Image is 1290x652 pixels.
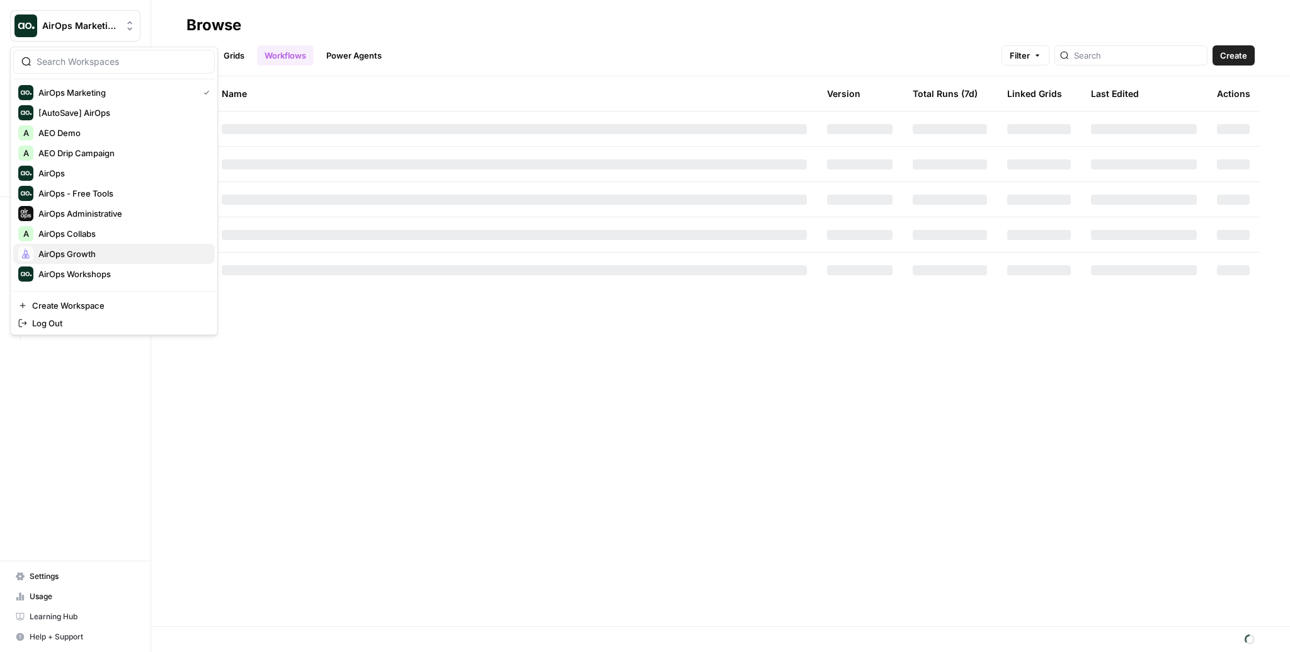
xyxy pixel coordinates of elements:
img: AirOps Growth Logo [18,246,33,261]
a: Create Workspace [13,297,215,314]
a: Power Agents [319,45,389,66]
span: Create [1220,49,1247,62]
div: Total Runs (7d) [913,76,978,111]
button: Workspace: AirOps Marketing [10,10,140,42]
span: AEO Drip Campaign [38,147,205,159]
span: AirOps Collabs [38,227,205,240]
span: AirOps Administrative [38,207,205,220]
a: Workflows [257,45,314,66]
img: AirOps Logo [18,166,33,181]
span: AirOps Marketing [42,20,118,32]
button: Filter [1002,45,1049,66]
span: Filter [1010,49,1030,62]
div: Name [222,76,807,111]
div: Last Edited [1091,76,1139,111]
input: Search [1074,49,1202,62]
span: [AutoSave] AirOps [38,106,205,119]
input: Search Workspaces [37,55,207,68]
img: [AutoSave] AirOps Logo [18,105,33,120]
span: Usage [30,591,135,602]
button: Create [1213,45,1255,66]
span: AirOps Marketing [38,86,193,99]
div: Version [827,76,860,111]
a: Log Out [13,314,215,332]
span: A [23,147,29,159]
a: Settings [10,566,140,586]
span: Learning Hub [30,611,135,622]
span: AEO Demo [38,127,205,139]
a: All [186,45,211,66]
span: Help + Support [30,631,135,643]
div: Actions [1217,76,1250,111]
button: Help + Support [10,627,140,647]
span: Log Out [32,317,205,329]
span: A [23,227,29,240]
img: AirOps Administrative Logo [18,206,33,221]
div: Browse [186,15,241,35]
span: AirOps Workshops [38,268,205,280]
span: A [23,127,29,139]
div: Linked Grids [1007,76,1062,111]
a: Usage [10,586,140,607]
span: AirOps Growth [38,248,205,260]
img: AirOps Marketing Logo [14,14,37,37]
a: Grids [216,45,252,66]
img: AirOps Workshops Logo [18,266,33,282]
img: AirOps Marketing Logo [18,85,33,100]
span: Settings [30,571,135,582]
a: Learning Hub [10,607,140,627]
span: Create Workspace [32,299,205,312]
img: AirOps - Free Tools Logo [18,186,33,201]
div: Workspace: AirOps Marketing [10,47,218,335]
span: AirOps [38,167,205,180]
span: AirOps - Free Tools [38,187,205,200]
